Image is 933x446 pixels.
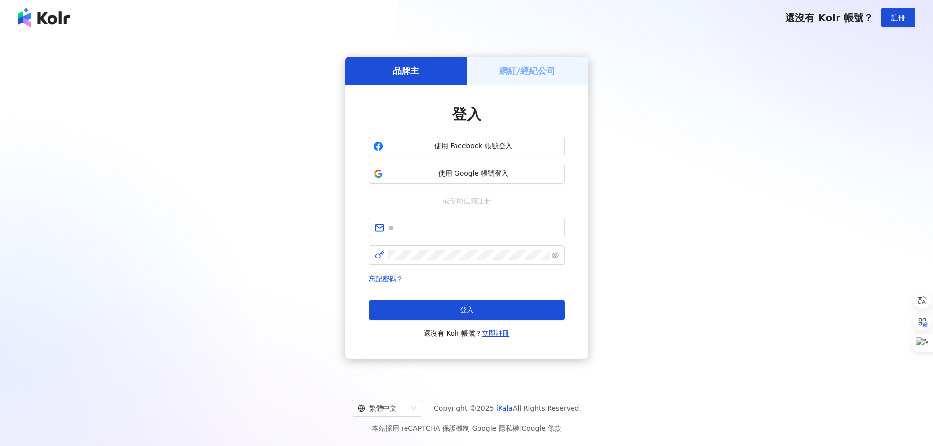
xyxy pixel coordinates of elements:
[369,300,565,320] button: 登入
[785,12,873,23] span: 還沒有 Kolr 帳號？
[482,329,509,337] a: 立即註冊
[519,424,522,432] span: |
[369,164,565,184] button: 使用 Google 帳號登入
[369,137,565,156] button: 使用 Facebook 帳號登入
[891,14,905,22] span: 註冊
[499,65,555,77] h5: 網紅/經紀公司
[424,328,510,339] span: 還沒有 Kolr 帳號？
[372,423,561,434] span: 本站採用 reCAPTCHA 保護機制
[521,424,561,432] a: Google 條款
[552,252,559,258] span: eye-invisible
[881,8,915,27] button: 註冊
[387,169,560,179] span: 使用 Google 帳號登入
[460,306,474,314] span: 登入
[18,8,70,27] img: logo
[470,424,472,432] span: |
[358,400,407,416] div: 繁體中文
[472,424,519,432] a: Google 隱私權
[496,404,513,412] a: iKala
[369,275,403,282] a: 忘記密碼？
[452,106,481,123] span: 登入
[387,141,560,151] span: 使用 Facebook 帳號登入
[436,195,498,206] span: 或使用信箱註冊
[393,65,419,77] h5: 品牌主
[434,402,581,414] span: Copyright © 2025 All Rights Reserved.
